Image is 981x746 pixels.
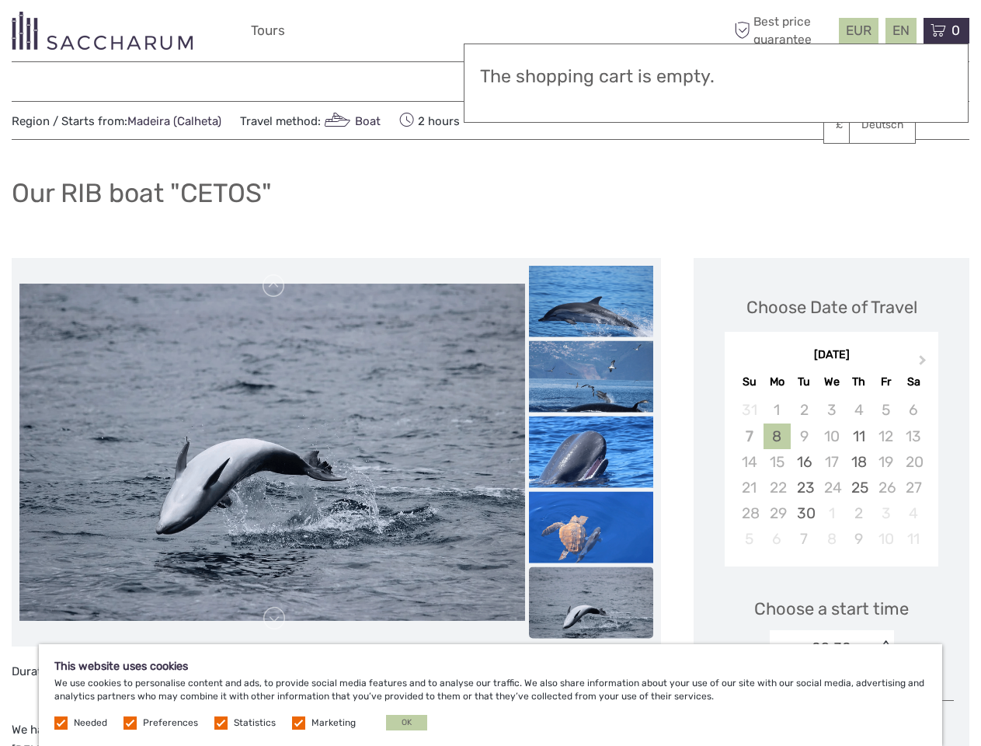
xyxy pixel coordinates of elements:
div: Choose Thursday, September 18th, 2025 [845,449,872,475]
div: Not available Monday, September 29th, 2025 [764,500,791,526]
div: Not available Saturday, September 20th, 2025 [899,449,927,475]
div: Choose Thursday, October 9th, 2025 [845,526,872,552]
div: 09:30 [812,638,851,658]
div: Not available Friday, September 19th, 2025 [872,449,899,475]
div: Mo [764,371,791,392]
div: Choose Tuesday, September 16th, 2025 [791,449,818,475]
img: ea2fef70a1f34f43aaf182704f2cf484.png [529,417,653,500]
div: Not available Tuesday, September 2nd, 2025 [791,397,818,423]
span: 2 hours [399,110,460,131]
div: Sa [899,371,927,392]
div: Not available Saturday, October 4th, 2025 [899,500,927,526]
div: Tu [791,371,818,392]
img: 5a0e591d9d7343ffb81b8d6e31cf427d.png [529,567,653,650]
div: Not available Wednesday, September 3rd, 2025 [818,397,845,423]
div: Not available Sunday, September 21st, 2025 [736,475,763,500]
h3: The shopping cart is empty. [480,66,952,88]
span: EUR [846,23,871,38]
div: Su [736,371,763,392]
img: 5a0e591d9d7343ffb81b8d6e31cf427d_main_slider.png [19,284,525,621]
div: Not available Saturday, September 27th, 2025 [899,475,927,500]
div: Choose Thursday, September 25th, 2025 [845,475,872,500]
div: Choose Thursday, September 11th, 2025 [845,424,872,449]
div: Not available Friday, October 3rd, 2025 [872,500,899,526]
div: month 2025-09 [729,397,933,552]
img: 3281-7c2c6769-d4eb-44b0-bed6-48b5ed3f104e_logo_small.png [12,12,193,50]
label: Needed [74,716,107,730]
div: We [818,371,845,392]
span: Best price guarantee [730,13,835,47]
span: 0 [949,23,962,38]
div: Not available Saturday, October 11th, 2025 [899,526,927,552]
a: £ [824,111,877,139]
div: EN [885,18,917,44]
a: Deutsch [850,111,915,139]
div: Not available Wednesday, October 8th, 2025 [818,526,845,552]
label: Preferences [143,716,198,730]
div: Not available Sunday, September 14th, 2025 [736,449,763,475]
img: c4e3d02341c84919a048c6b49cc8f517.png [529,266,653,349]
h1: Our RIB boat "CETOS" [12,177,272,209]
div: Not available Monday, September 1st, 2025 [764,397,791,423]
div: Not available Wednesday, September 24th, 2025 [818,475,845,500]
div: Not available Friday, October 10th, 2025 [872,526,899,552]
div: Not available Friday, September 5th, 2025 [872,397,899,423]
div: Not available Sunday, September 7th, 2025 [736,424,763,449]
div: Not available Wednesday, September 10th, 2025 [818,424,845,449]
div: Not available Monday, September 15th, 2025 [764,449,791,475]
div: Choose Tuesday, September 23rd, 2025 [791,475,818,500]
div: Not available Wednesday, October 1st, 2025 [818,500,845,526]
div: Not available Wednesday, September 17th, 2025 [818,449,845,475]
div: Choose Tuesday, September 30th, 2025 [791,500,818,526]
img: a8561aaeb9104f11a671b6f2e549590a.png [529,492,653,575]
div: Not available Saturday, September 6th, 2025 [899,397,927,423]
div: Not available Tuesday, September 9th, 2025 [791,424,818,449]
div: Not available Saturday, September 13th, 2025 [899,424,927,449]
div: Fr [872,371,899,392]
div: Choose Tuesday, October 7th, 2025 [791,526,818,552]
div: Not available Sunday, September 28th, 2025 [736,500,763,526]
div: Not available Sunday, October 5th, 2025 [736,526,763,552]
div: Th [845,371,872,392]
div: Not available Monday, September 22nd, 2025 [764,475,791,500]
p: We're away right now. Please check back later! [22,27,176,40]
div: Not available Friday, September 26th, 2025 [872,475,899,500]
img: 96f6ee4e591441a39b04dc038ed97852.png [529,341,653,427]
a: Tours [251,19,285,42]
div: Choose Thursday, October 2nd, 2025 [845,500,872,526]
button: Open LiveChat chat widget [179,24,197,43]
div: Not available Sunday, August 31st, 2025 [736,397,763,423]
span: Choose a start time [754,597,909,621]
span: Travel method: [240,110,381,131]
div: Not available Friday, September 12th, 2025 [872,424,899,449]
h5: This website uses cookies [54,660,927,673]
a: Boat [321,114,381,128]
label: Statistics [234,716,276,730]
label: Marketing [311,716,356,730]
div: Choose Monday, September 8th, 2025 [764,424,791,449]
div: Not available Monday, October 6th, 2025 [764,526,791,552]
div: < > [878,640,892,657]
span: Region / Starts from: [12,113,221,130]
div: [DATE] [725,347,938,364]
div: Not available Thursday, September 4th, 2025 [845,397,872,423]
button: Next Month [912,351,937,376]
p: Duration: 2 Hours [12,662,661,702]
div: We use cookies to personalise content and ads, to provide social media features and to analyse ou... [39,644,942,746]
div: Choose Date of Travel [746,295,917,319]
button: OK [386,715,427,730]
a: Madeira (Calheta) [127,114,221,128]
